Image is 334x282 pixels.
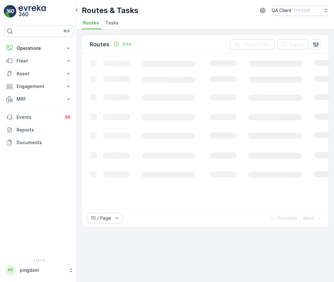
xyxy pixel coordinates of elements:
a: Documents [4,136,74,149]
button: Next [303,214,324,222]
p: MRF [17,96,61,102]
p: Clear Filters [243,41,271,48]
p: Routes & Tasks [82,5,138,16]
span: Tasks [105,20,119,26]
p: Add [122,41,131,47]
a: Events34 [4,111,74,124]
img: logo_light-DOdMpM7g.png [18,5,46,18]
button: PPpingdom [4,264,74,277]
button: Previous [268,214,298,222]
button: MRF [4,93,74,105]
p: Fleet [17,58,61,64]
p: QA Client [272,7,292,14]
button: Add [111,40,134,48]
button: Clear Filters [230,39,275,50]
p: Next [303,215,314,221]
p: Engagement [17,83,61,90]
p: pingdom [20,267,65,273]
button: Engagement [4,80,74,93]
span: Routes [83,20,99,26]
span: v 1.51.0 [4,258,74,262]
p: Previous [277,215,297,221]
p: Documents [17,139,72,146]
img: logo [4,5,17,18]
p: Asset [17,70,61,77]
p: ⌘B [63,29,70,34]
p: 34 [65,115,70,120]
p: Reports [17,127,72,133]
p: Routes [90,40,109,49]
div: PP [5,265,16,275]
p: ( +03:00 ) [294,8,310,13]
button: QA Client(+03:00) [272,5,329,16]
p: Operations [17,45,61,51]
button: Fleet [4,55,74,67]
p: Export [290,41,304,48]
p: Events [17,114,60,120]
button: Export [277,39,308,50]
a: Reports [4,124,74,136]
button: Asset [4,67,74,80]
button: Operations [4,42,74,55]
